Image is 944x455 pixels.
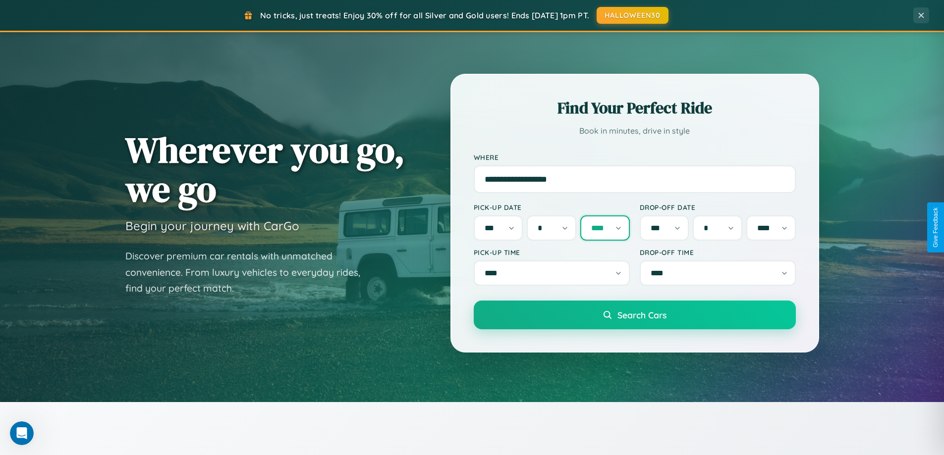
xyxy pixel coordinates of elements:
[474,203,630,211] label: Pick-up Date
[474,248,630,256] label: Pick-up Time
[125,130,405,208] h1: Wherever you go, we go
[474,124,796,138] p: Book in minutes, drive in style
[474,97,796,119] h2: Find Your Perfect Ride
[125,248,373,297] p: Discover premium car rentals with unmatched convenience. From luxury vehicles to everyday rides, ...
[597,7,668,24] button: HALLOWEEN30
[474,301,796,329] button: Search Cars
[617,309,666,320] span: Search Cars
[640,248,796,256] label: Drop-off Time
[474,153,796,161] label: Where
[125,218,299,233] h3: Begin your journey with CarGo
[10,421,34,445] iframe: Intercom live chat
[932,207,939,248] div: Give Feedback
[640,203,796,211] label: Drop-off Date
[260,10,589,20] span: No tricks, just treats! Enjoy 30% off for all Silver and Gold users! Ends [DATE] 1pm PT.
